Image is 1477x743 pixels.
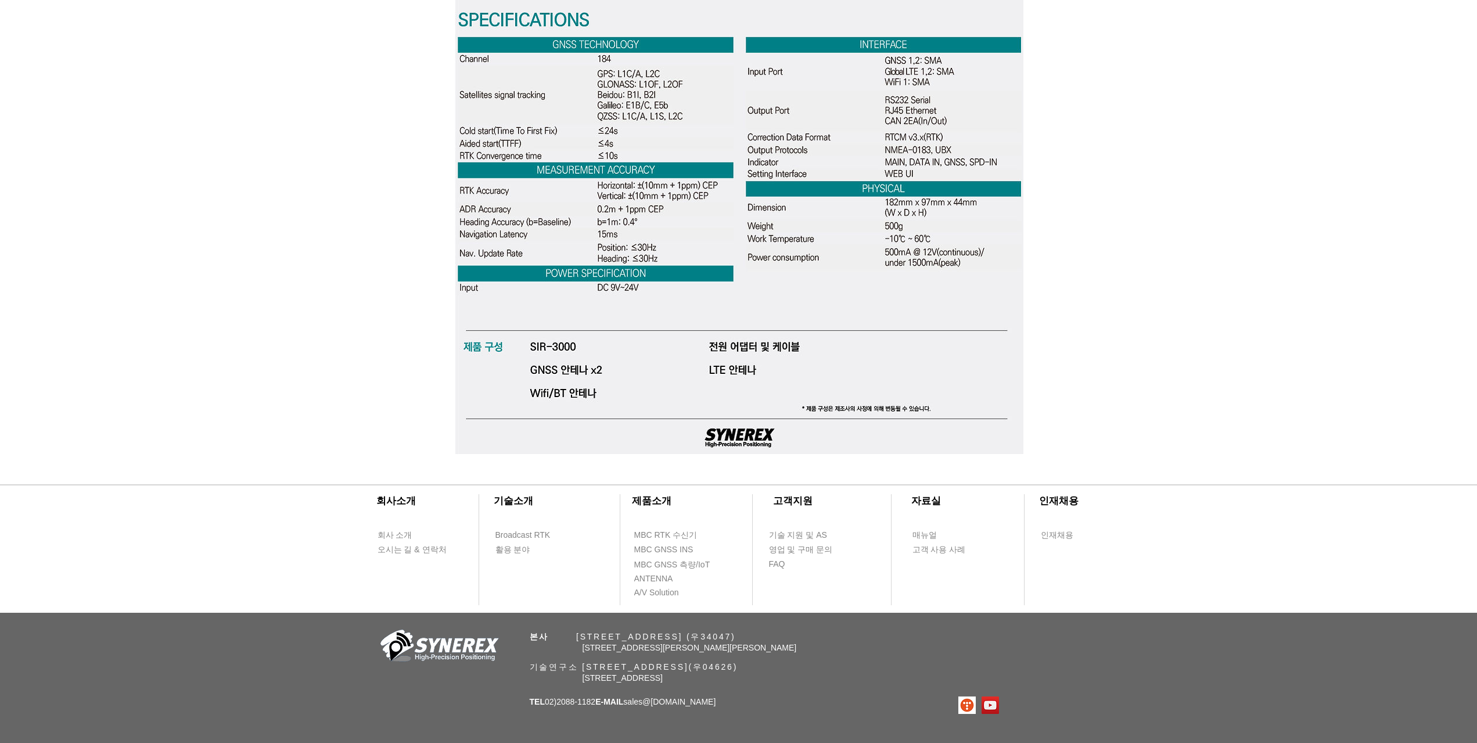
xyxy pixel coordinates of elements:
span: 본사 [530,632,549,641]
span: 02)2088-1182 sales [530,697,716,706]
span: ​인재채용 [1039,495,1079,506]
span: ​기술소개 [494,495,533,506]
span: ​고객지원 [773,495,813,506]
span: MBC RTK 수신기 [634,530,698,541]
a: ANTENNA [634,571,700,586]
a: 기술 지원 및 AS [768,528,856,542]
span: 활용 분야 [495,544,530,556]
span: A/V Solution [634,587,679,599]
span: TEL [530,697,545,706]
span: 매뉴얼 [912,530,937,541]
a: MBC GNSS 측량/IoT [634,558,735,572]
span: Broadcast RTK [495,530,551,541]
span: 회사 소개 [378,530,412,541]
span: MBC GNSS 측량/IoT [634,559,710,571]
a: 인재채용 [1040,528,1095,542]
span: 기술 지원 및 AS [769,530,827,541]
a: 회사 소개 [377,528,444,542]
span: ​제품소개 [632,495,671,506]
span: 인재채용 [1041,530,1073,541]
span: ​회사소개 [376,495,416,506]
span: E-MAIL [595,697,623,706]
span: [STREET_ADDRESS][PERSON_NAME][PERSON_NAME] [583,643,797,652]
img: 회사_로고-removebg-preview.png [374,628,502,666]
a: 영업 및 구매 문의 [768,542,835,557]
span: 고객 사용 사례 [912,544,966,556]
a: 활용 분야 [495,542,562,557]
a: 매뉴얼 [912,528,979,542]
a: 고객 사용 사례 [912,542,979,557]
a: @[DOMAIN_NAME] [642,697,716,706]
span: 영업 및 구매 문의 [769,544,833,556]
a: A/V Solution [634,585,700,600]
span: 기술연구소 [STREET_ADDRESS](우04626) [530,662,738,671]
span: ​ [STREET_ADDRESS] (우34047) [530,632,736,641]
span: [STREET_ADDRESS] [583,673,663,683]
span: ​자료실 [911,495,941,506]
ul: SNS 모음 [958,696,999,714]
a: Broadcast RTK [495,528,562,542]
img: 티스토리로고 [958,696,976,714]
span: ANTENNA [634,573,673,585]
iframe: Wix Chat [1262,377,1477,743]
a: MBC RTK 수신기 [634,528,721,542]
a: 오시는 길 & 연락처 [377,542,455,557]
a: MBC GNSS INS [634,542,706,557]
span: MBC GNSS INS [634,544,693,556]
a: FAQ [768,557,835,571]
img: 유튜브 사회 아이콘 [982,696,999,714]
span: 오시는 길 & 연락처 [378,544,447,556]
span: FAQ [769,559,785,570]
